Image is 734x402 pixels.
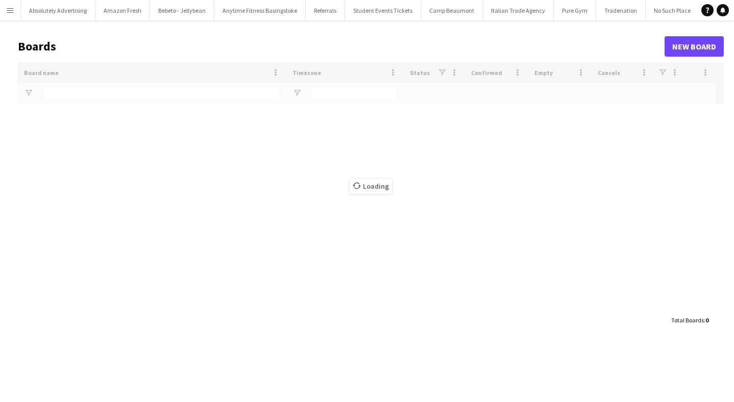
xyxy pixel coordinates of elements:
[671,310,708,330] div: :
[596,1,646,20] button: Tradenation
[483,1,554,20] button: Italian Trade Agency
[306,1,345,20] button: Referrals
[671,316,704,324] span: Total Boards
[150,1,214,20] button: Bebeto - Jellybean
[421,1,483,20] button: Camp Beaumont
[646,1,699,20] button: No Such Place
[345,1,421,20] button: Student Events Tickets
[95,1,150,20] button: Amazon Fresh
[665,36,724,57] a: New Board
[554,1,596,20] button: Pure Gym
[214,1,306,20] button: Anytime Fitness Basingstoke
[350,179,392,194] span: Loading
[18,39,665,54] h1: Boards
[21,1,95,20] button: Absolutely Advertising
[705,316,708,324] span: 0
